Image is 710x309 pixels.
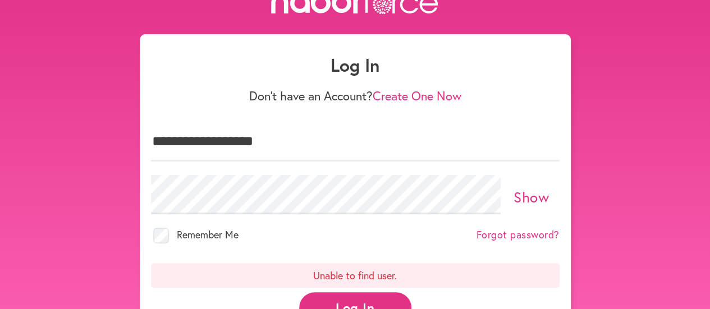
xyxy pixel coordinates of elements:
[477,229,560,241] a: Forgot password?
[177,228,239,241] span: Remember Me
[151,89,560,103] p: Don't have an Account?
[514,187,549,206] a: Show
[373,87,461,104] a: Create One Now
[151,263,560,288] p: Unable to find user.
[151,54,560,76] h1: Log In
